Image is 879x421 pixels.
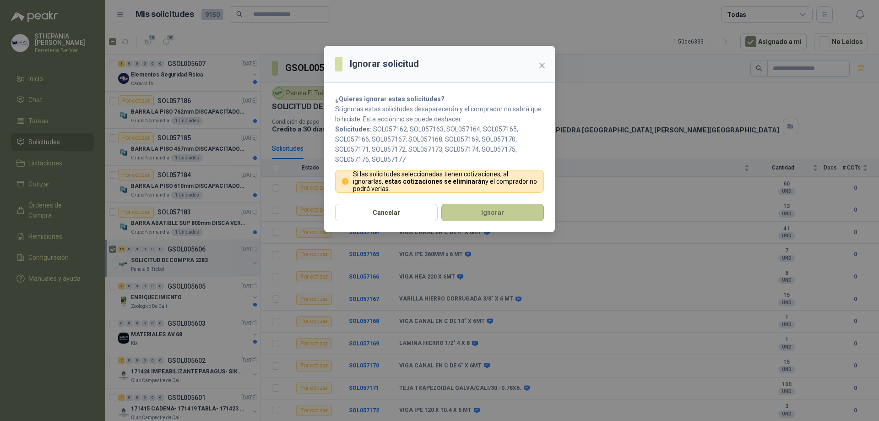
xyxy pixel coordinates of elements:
[385,178,485,185] strong: estas cotizaciones se eliminarán
[335,126,372,133] b: Solicitudes:
[353,170,538,192] p: Si las solicitudes seleccionadas tienen cotizaciones, al ignorarlas, y el comprador no podrá verlas.
[350,57,419,71] h3: Ignorar solicitud
[335,204,438,221] button: Cancelar
[335,104,544,124] p: Si ignoras estas solicitudes desaparecerán y el comprador no sabrá que lo hiciste. Esta acción no...
[335,124,544,164] p: SOL057162, SOL057163, SOL057164, SOL057165, SOL057166, SOL057167, SOL057168, SOL057169, SOL057170...
[538,62,546,69] span: close
[335,95,445,103] strong: ¿Quieres ignorar estas solicitudes?
[441,204,544,221] button: Ignorar
[535,58,549,73] button: Close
